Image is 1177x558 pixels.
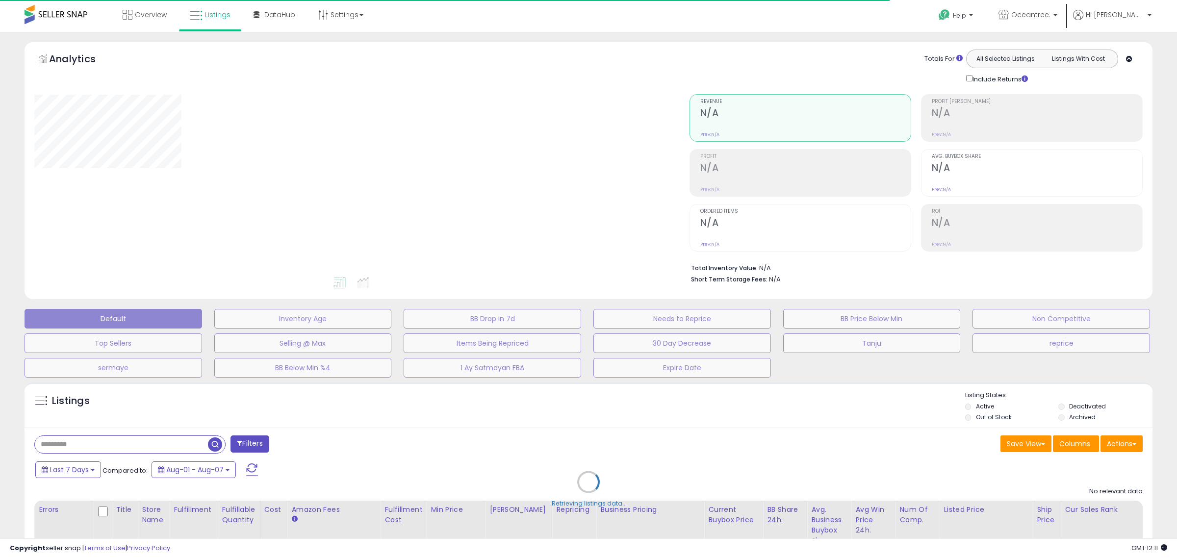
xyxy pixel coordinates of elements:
button: All Selected Listings [969,52,1042,65]
span: ROI [932,209,1142,214]
span: Profit [PERSON_NAME] [932,99,1142,104]
span: Listings [205,10,230,20]
button: Non Competitive [972,309,1150,329]
span: Ordered Items [700,209,911,214]
button: BB Below Min %4 [214,358,392,378]
h2: N/A [700,107,911,121]
button: Tanju [783,333,961,353]
small: Prev: N/A [700,241,719,247]
h2: N/A [700,162,911,176]
i: Get Help [938,9,950,21]
h2: N/A [932,162,1142,176]
h2: N/A [700,217,911,230]
button: Items Being Repriced [404,333,581,353]
button: Listings With Cost [1042,52,1115,65]
button: Expire Date [593,358,771,378]
li: N/A [691,261,1135,273]
div: Include Returns [959,73,1040,84]
span: N/A [769,275,781,284]
button: BB Price Below Min [783,309,961,329]
button: BB Drop in 7d [404,309,581,329]
span: Revenue [700,99,911,104]
div: Totals For [924,54,963,64]
button: 30 Day Decrease [593,333,771,353]
button: Default [25,309,202,329]
span: Hi [PERSON_NAME] [1086,10,1145,20]
span: Oceantree. [1011,10,1050,20]
button: Needs to Reprice [593,309,771,329]
b: Total Inventory Value: [691,264,758,272]
div: Retrieving listings data.. [552,499,625,508]
button: Top Sellers [25,333,202,353]
span: Profit [700,154,911,159]
small: Prev: N/A [932,186,951,192]
button: sermaye [25,358,202,378]
strong: Copyright [10,543,46,553]
span: Avg. Buybox Share [932,154,1142,159]
button: Selling @ Max [214,333,392,353]
small: Prev: N/A [932,241,951,247]
small: Prev: N/A [700,131,719,137]
a: Help [931,1,983,32]
h5: Analytics [49,52,115,68]
span: Overview [135,10,167,20]
b: Short Term Storage Fees: [691,275,768,283]
small: Prev: N/A [700,186,719,192]
button: Inventory Age [214,309,392,329]
h2: N/A [932,107,1142,121]
a: Hi [PERSON_NAME] [1073,10,1151,32]
button: reprice [972,333,1150,353]
div: seller snap | | [10,544,170,553]
small: Prev: N/A [932,131,951,137]
button: 1 Ay Satmayan FBA [404,358,581,378]
span: DataHub [264,10,295,20]
span: Help [953,11,966,20]
h2: N/A [932,217,1142,230]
